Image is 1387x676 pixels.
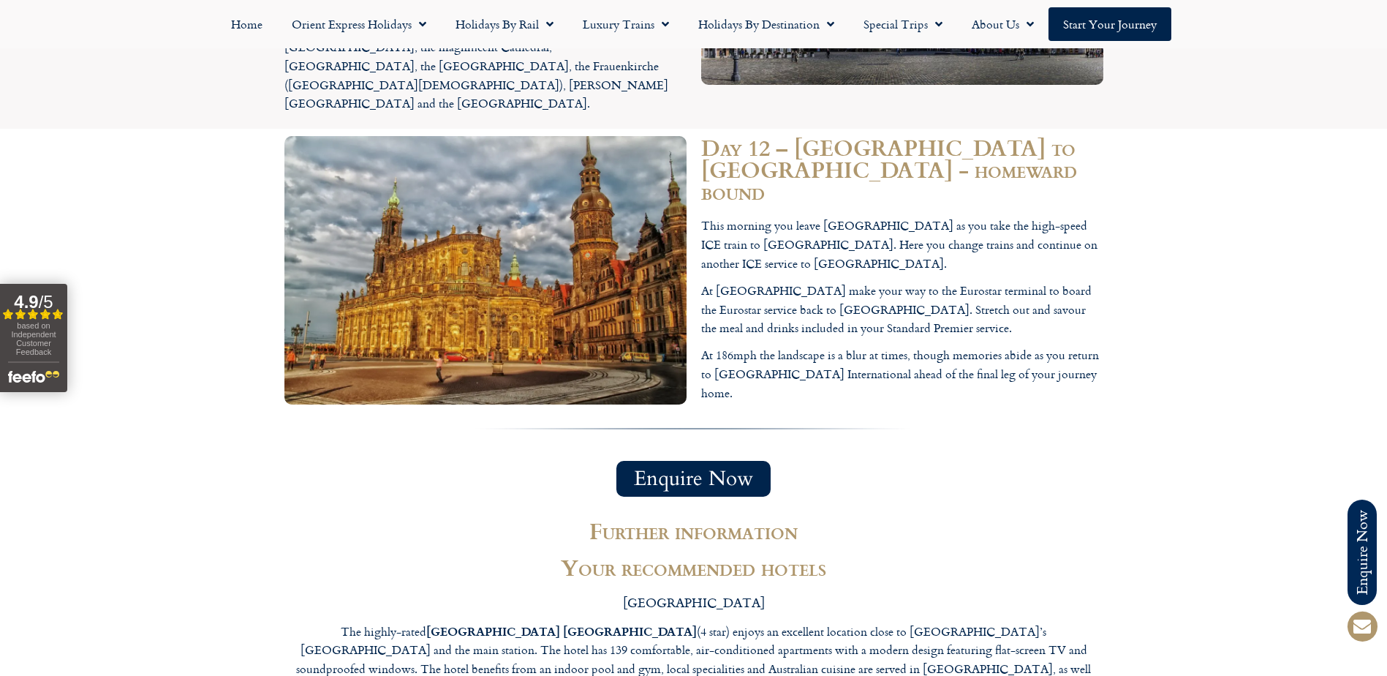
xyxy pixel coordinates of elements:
a: Start your Journey [1048,7,1171,41]
a: Luxury Trains [568,7,684,41]
a: Enquire Now [616,461,771,497]
h2: Further information [292,519,1096,541]
a: Special Trips [849,7,957,41]
p: At 186mph the landscape is a blur at times, though memories abide as you return to [GEOGRAPHIC_DA... [701,346,1103,402]
a: Holidays by Rail [441,7,568,41]
span: [GEOGRAPHIC_DATA] [623,593,765,612]
a: Home [216,7,277,41]
a: Holidays by Destination [684,7,849,41]
a: Orient Express Holidays [277,7,441,41]
p: At [GEOGRAPHIC_DATA] make your way to the Eurostar terminal to board the Eurostar service back to... [701,282,1103,338]
p: During your time in this contrasting city take the opportunity to explore on foot and discover so... [284,1,687,113]
strong: [GEOGRAPHIC_DATA] [GEOGRAPHIC_DATA] [426,623,697,639]
h2: Day 12 – [GEOGRAPHIC_DATA] to [GEOGRAPHIC_DATA] - homeward bound [701,136,1103,202]
nav: Menu [7,7,1380,41]
span: Enquire Now [634,470,753,488]
a: About Us [957,7,1048,41]
p: This morning you leave [GEOGRAPHIC_DATA] as you take the high-speed ICE train to [GEOGRAPHIC_DATA... [701,217,1103,273]
h2: Your recommended hotels [292,556,1096,578]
